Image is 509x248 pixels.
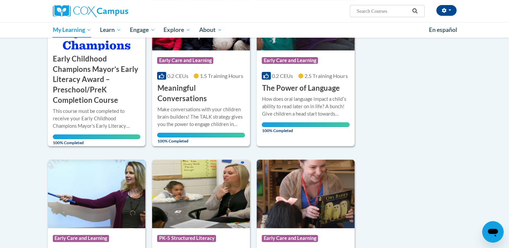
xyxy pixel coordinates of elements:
h3: Meaningful Conversations [157,83,245,104]
div: How does oral language impact a childʹs ability to read later on in life? A bunch! Give children ... [262,95,350,118]
span: 2.5 Training Hours [304,73,348,79]
a: Cox Campus [53,5,181,17]
div: Main menu [43,22,467,38]
div: Your progress [53,134,141,139]
a: My Learning [48,22,96,38]
span: Engage [130,26,155,34]
a: Engage [125,22,159,38]
a: Explore [159,22,195,38]
a: About [195,22,226,38]
span: 1.5 Training Hours [200,73,243,79]
span: Learn [100,26,121,34]
img: Course Logo [257,160,355,228]
button: Search [410,7,420,15]
span: My Learning [52,26,91,34]
div: Make conversations with your children brain-builders! The TALK strategy gives you the power to en... [157,106,245,128]
img: Course Logo [48,160,146,228]
img: Cox Campus [53,5,128,17]
span: 100% Completed [157,133,245,143]
h3: Early Childhood Champions Mayor’s Early Literacy Award – Preschool/PreK Completion Course [53,54,141,106]
iframe: Button to launch messaging window, conversation in progress [482,221,504,243]
span: Explore [163,26,190,34]
span: 0.2 CEUs [272,73,293,79]
img: Course Logo [152,160,250,228]
span: Early Care and Learning [262,57,318,64]
span: En español [429,26,457,33]
a: En español [425,23,462,37]
span: 0.2 CEUs [167,73,188,79]
span: PK-5 Structured Literacy [157,235,216,242]
div: Your progress [157,133,245,137]
span: Early Care and Learning [53,235,109,242]
span: 100% Completed [53,134,141,145]
span: 100% Completed [262,122,350,133]
span: Early Care and Learning [262,235,318,242]
span: About [199,26,222,34]
div: This course must be completed to receive your Early Childhood Champions Mayor's Early Literacy Aw... [53,108,141,130]
div: Your progress [262,122,350,127]
h3: The Power of Language [262,83,339,93]
span: Early Care and Learning [157,57,213,64]
input: Search Courses [356,7,410,15]
button: Account Settings [436,5,457,16]
a: Learn [96,22,125,38]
